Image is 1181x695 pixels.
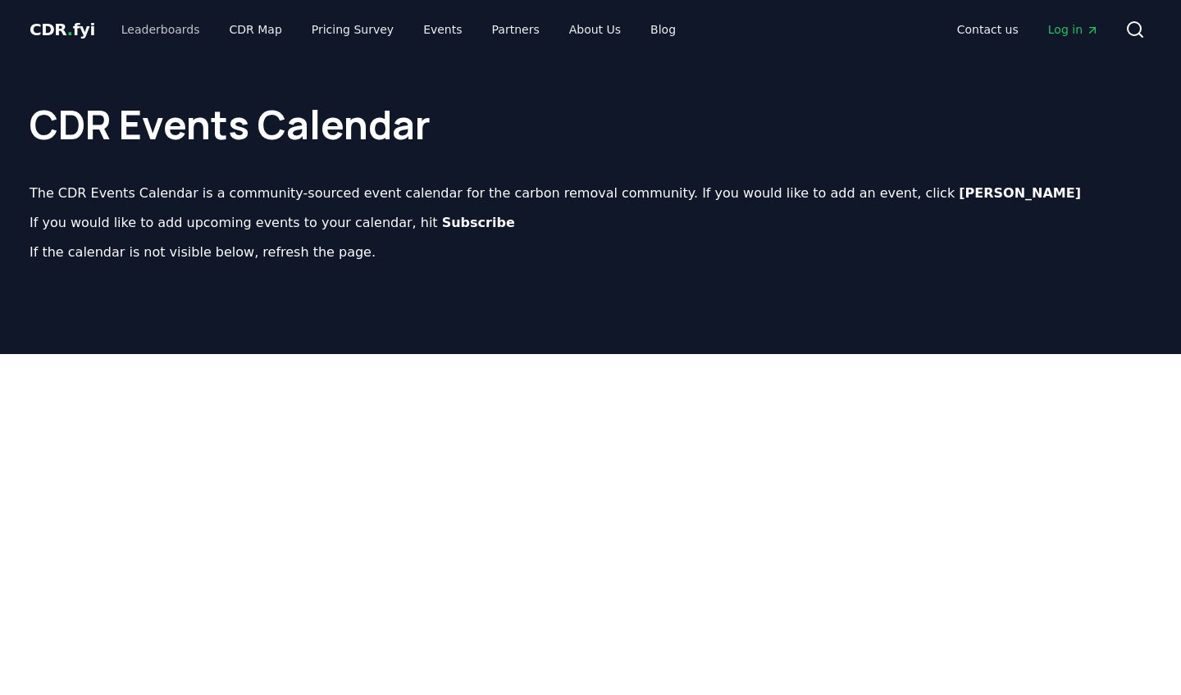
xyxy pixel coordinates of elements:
p: The CDR Events Calendar is a community-sourced event calendar for the carbon removal community. I... [30,184,1151,203]
a: About Us [556,15,634,44]
b: [PERSON_NAME] [959,185,1081,201]
p: If the calendar is not visible below, refresh the page. [30,243,1151,262]
a: Log in [1035,15,1112,44]
a: Partners [479,15,553,44]
nav: Main [108,15,689,44]
a: Blog [637,15,689,44]
h1: CDR Events Calendar [30,72,1151,144]
a: Leaderboards [108,15,213,44]
a: Events [410,15,475,44]
span: Log in [1048,21,1099,38]
span: . [67,20,73,39]
span: CDR fyi [30,20,95,39]
p: If you would like to add upcoming events to your calendar, hit [30,213,1151,233]
a: Pricing Survey [299,15,407,44]
b: Subscribe [442,215,515,230]
a: Contact us [944,15,1032,44]
a: CDR.fyi [30,18,95,41]
nav: Main [944,15,1112,44]
a: CDR Map [217,15,295,44]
